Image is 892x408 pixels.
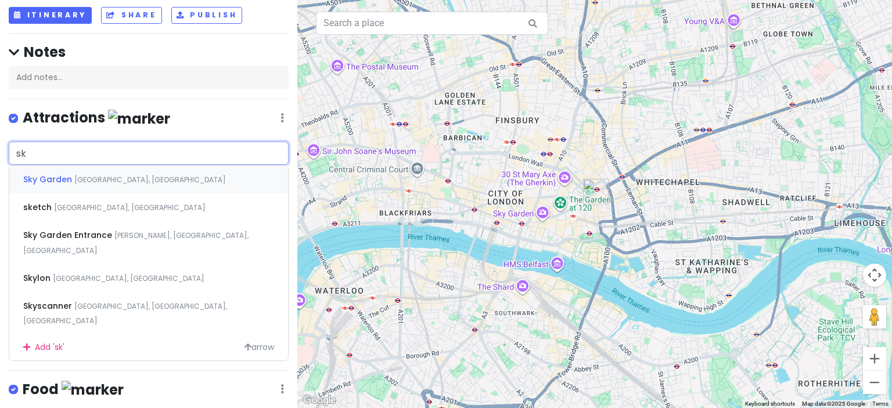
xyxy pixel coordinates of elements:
[244,341,274,353] span: arrow
[54,203,206,212] span: [GEOGRAPHIC_DATA], [GEOGRAPHIC_DATA]
[23,201,54,213] span: sketch
[863,347,886,370] button: Zoom in
[863,263,886,287] button: Map camera controls
[23,230,249,255] span: [PERSON_NAME], [GEOGRAPHIC_DATA], [GEOGRAPHIC_DATA]
[300,393,339,408] img: Google
[108,110,170,128] img: marker
[316,12,548,35] input: Search a place
[23,380,124,399] h4: Food
[578,174,613,209] div: Hotel Indigo London - Tower Hill by IHG
[23,109,170,128] h4: Attractions
[9,66,289,90] div: Add notes...
[9,7,92,24] button: Itinerary
[745,400,795,408] button: Keyboard shortcuts
[863,305,886,328] button: Drag Pegman onto the map to open Street View
[23,229,114,241] span: Sky Garden Entrance
[9,142,289,165] input: + Add place or address
[23,300,74,312] span: Skyscanner
[171,7,243,24] button: Publish
[9,43,289,61] h4: Notes
[74,175,226,185] span: [GEOGRAPHIC_DATA], [GEOGRAPHIC_DATA]
[101,7,161,24] button: Share
[9,334,288,360] div: Add ' sk '
[23,301,227,326] span: [GEOGRAPHIC_DATA], [GEOGRAPHIC_DATA], [GEOGRAPHIC_DATA]
[872,400,889,407] a: Terms (opens in new tab)
[300,393,339,408] a: Open this area in Google Maps (opens a new window)
[23,174,74,185] span: Sky Garden
[23,272,53,284] span: Skylon
[802,400,865,407] span: Map data ©2025 Google
[863,371,886,394] button: Zoom out
[53,273,204,283] span: [GEOGRAPHIC_DATA], [GEOGRAPHIC_DATA]
[62,381,124,399] img: marker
